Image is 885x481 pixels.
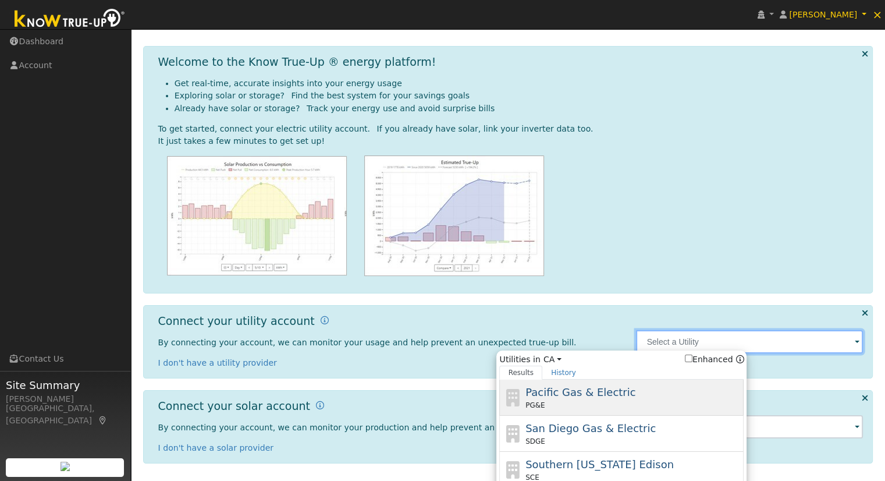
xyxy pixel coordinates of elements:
[636,415,863,438] input: Select an Inverter
[499,366,542,380] a: Results
[61,462,70,471] img: retrieve
[525,386,635,398] span: Pacific Gas & Electric
[735,355,744,364] a: Enhanced Providers
[636,330,863,353] input: Select a Utility
[175,77,863,90] li: Get real-time, accurate insights into your energy usage
[525,436,545,447] span: SDGE
[525,400,545,411] span: PG&E
[158,135,863,147] div: It just takes a few minutes to get set up!
[525,422,656,434] span: San Diego Gas & Electric
[158,55,436,69] h1: Welcome to the Know True-Up ® energy platform!
[6,377,125,393] span: Site Summary
[525,458,674,471] span: Southern [US_STATE] Edison
[158,358,277,367] a: I don't have a utility provider
[158,443,274,452] a: I don't have a solar provider
[9,6,131,33] img: Know True-Up
[6,402,125,427] div: [GEOGRAPHIC_DATA], [GEOGRAPHIC_DATA]
[499,353,744,366] span: Utilities in
[158,399,310,413] h1: Connect your solar account
[6,393,125,405] div: [PERSON_NAME]
[175,90,863,102] li: Exploring solar or storage? Find the best system for your savings goals
[158,314,315,328] h1: Connect your utility account
[158,338,577,347] span: By connecting your account, we can monitor your usage and help prevent an unexpected true-up bill.
[175,102,863,115] li: Already have solar or storage? Track your energy use and avoid surprise bills
[789,10,857,19] span: [PERSON_NAME]
[158,123,863,135] div: To get started, connect your electric utility account. If you already have solar, link your inver...
[685,355,692,362] input: Enhanced
[872,8,882,22] span: ×
[158,423,596,432] span: By connecting your account, we can monitor your production and help prevent an unexpected true-up...
[685,353,733,366] label: Enhanced
[98,416,108,425] a: Map
[685,353,744,366] span: Show enhanced providers
[543,353,561,366] a: CA
[542,366,585,380] a: History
